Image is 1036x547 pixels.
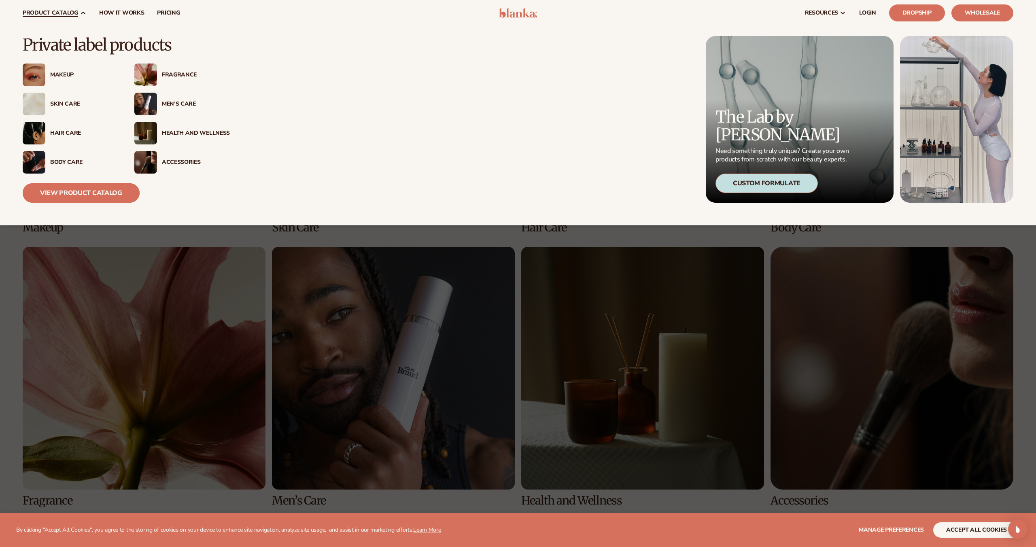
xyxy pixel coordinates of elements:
[951,4,1013,21] a: Wholesale
[162,72,230,78] div: Fragrance
[933,522,1020,538] button: accept all cookies
[23,36,230,54] p: Private label products
[134,64,157,86] img: Pink blooming flower.
[23,93,45,115] img: Cream moisturizer swatch.
[134,122,230,144] a: Candles and incense on table. Health And Wellness
[23,151,118,174] a: Male hand applying moisturizer. Body Care
[162,101,230,108] div: Men’s Care
[162,159,230,166] div: Accessories
[1008,519,1028,539] div: Open Intercom Messenger
[805,10,838,16] span: resources
[499,8,537,18] img: logo
[715,174,818,193] div: Custom Formulate
[134,93,230,115] a: Male holding moisturizer bottle. Men’s Care
[715,147,851,164] p: Need something truly unique? Create your own products from scratch with our beauty experts.
[715,108,851,144] p: The Lab by [PERSON_NAME]
[23,93,118,115] a: Cream moisturizer swatch. Skin Care
[134,151,157,174] img: Female with makeup brush.
[23,122,45,144] img: Female hair pulled back with clips.
[99,10,144,16] span: How It Works
[134,64,230,86] a: Pink blooming flower. Fragrance
[162,130,230,137] div: Health And Wellness
[23,122,118,144] a: Female hair pulled back with clips. Hair Care
[16,527,441,534] p: By clicking "Accept All Cookies", you agree to the storing of cookies on your device to enhance s...
[134,151,230,174] a: Female with makeup brush. Accessories
[134,93,157,115] img: Male holding moisturizer bottle.
[859,10,876,16] span: LOGIN
[50,101,118,108] div: Skin Care
[50,159,118,166] div: Body Care
[23,64,118,86] a: Female with glitter eye makeup. Makeup
[889,4,945,21] a: Dropship
[50,72,118,78] div: Makeup
[706,36,894,203] a: Microscopic product formula. The Lab by [PERSON_NAME] Need something truly unique? Create your ow...
[23,183,140,203] a: View Product Catalog
[23,151,45,174] img: Male hand applying moisturizer.
[859,522,924,538] button: Manage preferences
[134,122,157,144] img: Candles and incense on table.
[413,526,441,534] a: Learn More
[23,64,45,86] img: Female with glitter eye makeup.
[50,130,118,137] div: Hair Care
[157,10,180,16] span: pricing
[23,10,78,16] span: product catalog
[859,526,924,534] span: Manage preferences
[900,36,1013,203] img: Female in lab with equipment.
